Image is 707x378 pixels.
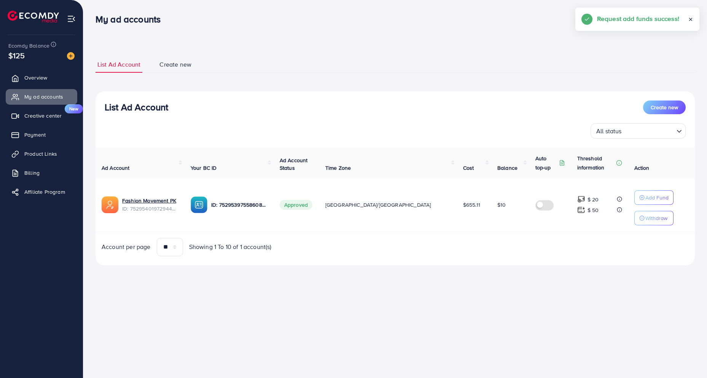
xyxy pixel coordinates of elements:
span: Showing 1 To 10 of 1 account(s) [189,242,272,251]
span: Cost [463,164,474,172]
iframe: Chat [675,344,701,372]
p: $ 50 [588,206,599,215]
p: Auto top-up [535,154,557,172]
span: Ad Account Status [280,156,308,172]
img: top-up amount [577,206,585,214]
span: Billing [24,169,40,177]
img: menu [67,14,76,23]
p: $ 20 [588,195,599,204]
span: $125 [10,47,23,64]
span: Create new [159,60,191,69]
h3: List Ad Account [105,102,168,113]
button: Create new [643,100,686,114]
span: Creative center [24,112,62,120]
span: Payment [24,131,46,139]
span: ID: 7529540197294407681 [122,205,178,212]
h3: My ad accounts [96,14,167,25]
img: logo [8,11,59,22]
p: ID: 7529539755860836369 [211,200,268,209]
span: Affiliate Program [24,188,65,196]
span: $10 [497,201,506,209]
span: Action [634,164,650,172]
span: Product Links [24,150,57,158]
span: Approved [280,200,312,210]
a: Creative centerNew [6,108,77,123]
p: Add Fund [645,193,669,202]
input: Search for option [624,124,674,137]
span: Time Zone [325,164,351,172]
p: Withdraw [645,214,667,223]
span: Balance [497,164,518,172]
p: Threshold information [577,154,615,172]
span: New [65,104,83,113]
span: Ad Account [102,164,130,172]
img: ic-ba-acc.ded83a64.svg [191,196,207,213]
img: image [67,52,75,60]
span: $655.11 [463,201,480,209]
a: Overview [6,70,77,85]
a: Billing [6,165,77,180]
h5: Request add funds success! [597,14,679,24]
span: Your BC ID [191,164,217,172]
img: ic-ads-acc.e4c84228.svg [102,196,118,213]
a: Payment [6,127,77,142]
div: Search for option [591,123,686,139]
span: List Ad Account [97,60,140,69]
a: Affiliate Program [6,184,77,199]
span: Create new [651,104,678,111]
span: Ecomdy Balance [8,42,49,49]
a: Product Links [6,146,77,161]
span: Overview [24,74,47,81]
span: Account per page [102,242,151,251]
span: My ad accounts [24,93,63,100]
a: My ad accounts [6,89,77,104]
span: [GEOGRAPHIC_DATA]/[GEOGRAPHIC_DATA] [325,201,431,209]
img: top-up amount [577,195,585,203]
a: Fashion Movement PK [122,197,178,204]
button: Withdraw [634,211,674,225]
span: All status [595,126,623,137]
button: Add Fund [634,190,674,205]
